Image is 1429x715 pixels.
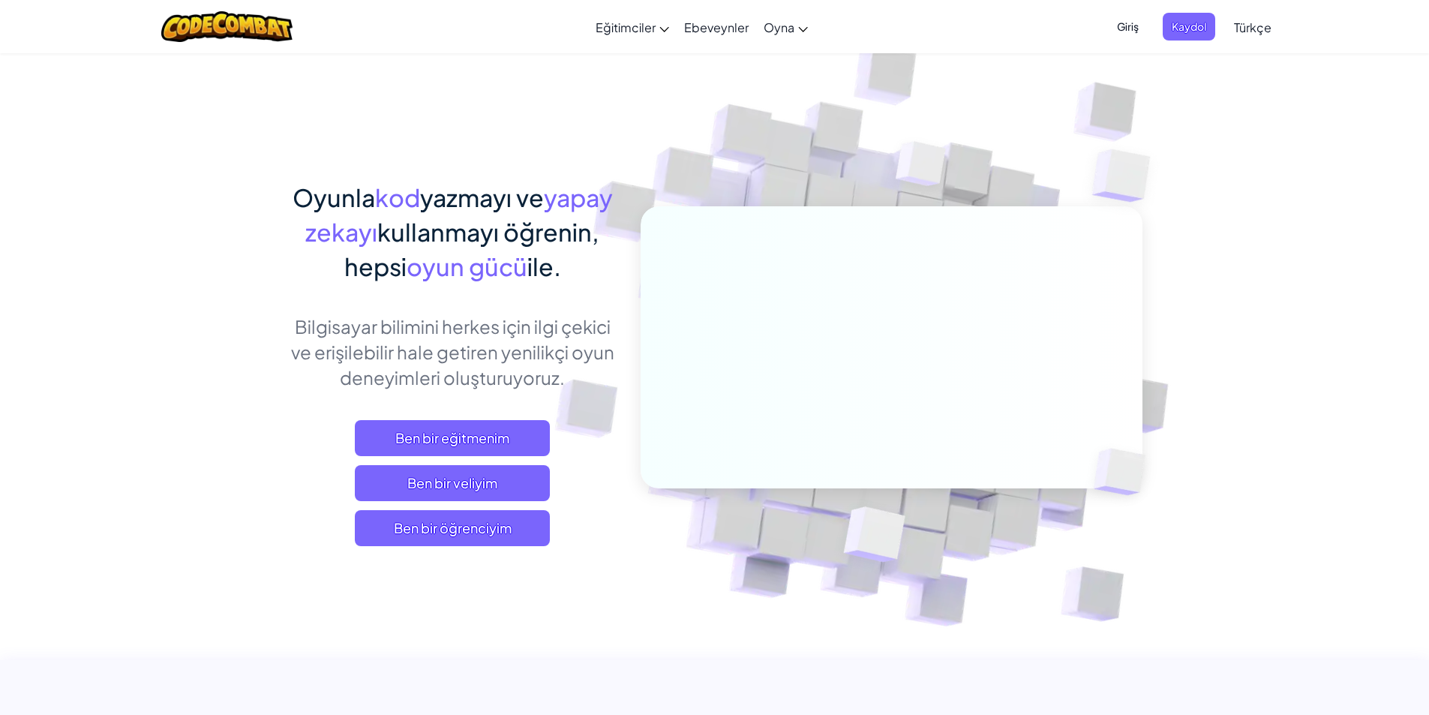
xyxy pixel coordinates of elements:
button: Ben bir öğrenciyim [355,510,550,546]
img: Overlap cubes [1062,113,1192,239]
span: Eğitimciler [596,20,656,35]
span: Oyunla [293,182,375,212]
button: Kaydol [1163,13,1215,41]
span: oyun gücü [407,251,527,281]
a: Eğitimciler [588,7,677,47]
img: Overlap cubes [1068,417,1181,527]
a: Ben bir eğitmenim [355,420,550,456]
span: ile. [527,251,561,281]
img: CodeCombat logo [161,11,293,42]
a: Ebeveynler [677,7,756,47]
p: Bilgisayar bilimini herkes için ilgi çekici ve erişilebilir hale getiren yenilikçi oyun deneyimle... [287,314,618,390]
span: kullanmayı öğrenin, hepsi [344,217,600,281]
span: Türkçe [1234,20,1271,35]
span: yazmayı ve [420,182,544,212]
a: Ben bir veliyim [355,465,550,501]
img: Overlap cubes [867,112,975,224]
a: Oyna [756,7,815,47]
button: Giriş [1108,13,1148,41]
span: kod [375,182,420,212]
img: Overlap cubes [806,475,941,599]
a: Türkçe [1226,7,1279,47]
span: Oyna [764,20,794,35]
